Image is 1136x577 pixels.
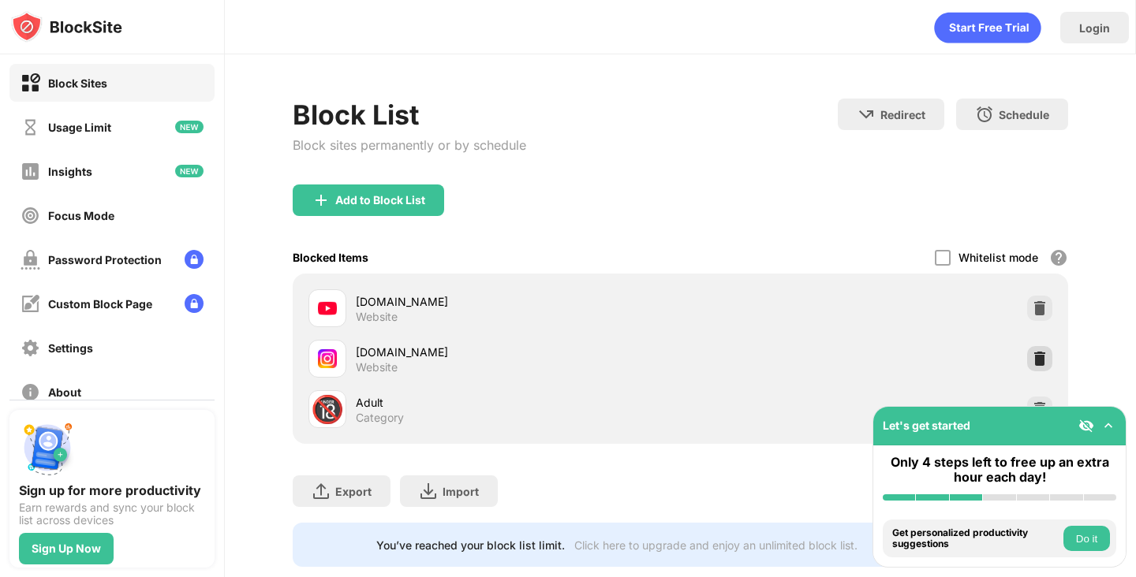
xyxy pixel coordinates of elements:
[376,538,565,552] div: You’ve reached your block list limit.
[293,99,526,131] div: Block List
[48,253,162,266] div: Password Protection
[175,121,204,133] img: new-icon.svg
[356,293,680,310] div: [DOMAIN_NAME]
[185,294,204,313] img: lock-menu.svg
[21,117,40,137] img: time-usage-off.svg
[880,108,925,121] div: Redirect
[443,485,479,498] div: Import
[1100,418,1116,434] img: omni-setup-toggle.svg
[883,455,1116,485] div: Only 4 steps left to free up an extra hour each day!
[19,482,205,498] div: Sign up for more productivity
[883,419,970,432] div: Let's get started
[19,501,205,527] div: Earn rewards and sync your block list across devices
[356,310,398,324] div: Website
[48,209,114,222] div: Focus Mode
[356,360,398,374] div: Website
[293,251,368,264] div: Blocked Items
[21,250,40,270] img: password-protection-off.svg
[48,341,93,355] div: Settings
[356,394,680,411] div: Adult
[21,338,40,358] img: settings-off.svg
[32,542,101,555] div: Sign Up Now
[21,206,40,225] img: focus-off.svg
[21,294,40,314] img: customize-block-page-off.svg
[19,419,76,476] img: push-signup.svg
[11,11,122,43] img: logo-blocksite.svg
[48,76,107,90] div: Block Sites
[21,162,40,181] img: insights-off.svg
[311,393,344,426] div: 🔞
[356,344,680,360] div: [DOMAIN_NAME]
[1063,526,1110,551] button: Do it
[175,165,204,177] img: new-icon.svg
[356,411,404,425] div: Category
[293,137,526,153] div: Block sites permanently or by schedule
[335,485,372,498] div: Export
[48,121,111,134] div: Usage Limit
[48,385,81,399] div: About
[574,538,858,552] div: Click here to upgrade and enjoy an unlimited block list.
[21,73,40,93] img: block-on.svg
[1078,418,1094,434] img: eye-not-visible.svg
[999,108,1049,121] div: Schedule
[185,250,204,269] img: lock-menu.svg
[335,194,425,207] div: Add to Block List
[958,251,1038,264] div: Whitelist mode
[1079,21,1110,35] div: Login
[21,382,40,402] img: about-off.svg
[934,12,1041,43] div: animation
[892,527,1059,550] div: Get personalized productivity suggestions
[48,165,92,178] div: Insights
[318,349,337,368] img: favicons
[48,297,152,311] div: Custom Block Page
[318,299,337,318] img: favicons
